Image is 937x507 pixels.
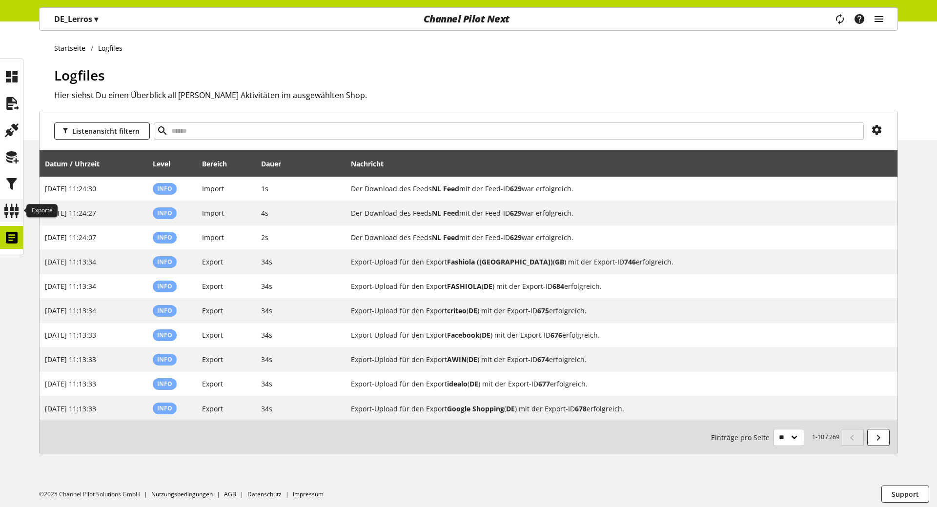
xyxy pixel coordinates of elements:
[202,379,223,388] span: Export
[157,282,172,290] span: Info
[351,281,875,291] h2: Export-Upload für den Export FASHIOLA (DE) mit der Export-ID 684 erfolgreich.
[202,159,237,169] div: Bereich
[506,404,515,413] b: DE
[261,184,268,193] span: 1s
[351,183,875,194] h2: Der Download des Feeds NL Feed mit der Feed-ID 629 war erfolgreich.
[351,257,875,267] h2: Export-Upload für den Export Fashiola (NL) (GB) mit der Export-ID 746 erfolgreich.
[261,159,291,169] div: Dauer
[432,233,459,242] b: NL Feed
[447,379,468,388] b: idealo
[54,122,150,140] button: Listenansicht filtern
[54,66,105,84] span: Logfiles
[45,208,96,218] span: [DATE] 11:24:27
[351,305,875,316] h2: Export-Upload für den Export criteo (DE) mit der Export-ID 675 erfolgreich.
[157,184,172,193] span: Info
[468,355,477,364] b: DE
[202,233,224,242] span: Import
[261,306,272,315] span: 34s
[510,233,522,242] b: 629
[538,379,550,388] b: 677
[351,404,875,414] h2: Export-Upload für den Export Google Shopping (DE) mit der Export-ID 678 erfolgreich.
[468,306,477,315] b: DE
[224,490,236,498] a: AGB
[261,257,272,266] span: 34s
[484,282,492,291] b: DE
[482,330,490,340] b: DE
[447,355,467,364] b: AWIN
[72,126,140,136] span: Listenansicht filtern
[94,14,98,24] span: ▾
[261,355,272,364] span: 34s
[510,184,522,193] b: 629
[157,355,172,364] span: Info
[157,209,172,217] span: Info
[39,490,151,499] li: ©2025 Channel Pilot Solutions GmbH
[447,404,504,413] b: Google Shopping
[151,490,213,498] a: Nutzungsbedingungen
[351,379,875,389] h2: Export-Upload für den Export idealo (DE) mit der Export-ID 677 erfolgreich.
[202,330,223,340] span: Export
[432,184,459,193] b: NL Feed
[247,490,282,498] a: Datenschutz
[157,331,172,339] span: Info
[711,429,839,446] small: 1-10 / 269
[351,354,875,365] h2: Export-Upload für den Export AWIN (DE) mit der Export-ID 674 erfolgreich.
[892,489,919,499] span: Support
[261,379,272,388] span: 34s
[45,282,96,291] span: [DATE] 11:13:34
[202,306,223,315] span: Export
[45,184,96,193] span: [DATE] 11:24:30
[261,208,268,218] span: 4s
[552,282,564,291] b: 684
[624,257,636,266] b: 746
[351,208,875,218] h2: Der Download des Feeds NL Feed mit der Feed-ID 629 war erfolgreich.
[153,159,180,169] div: Level
[157,306,172,315] span: Info
[261,233,268,242] span: 2s
[537,306,549,315] b: 675
[45,355,96,364] span: [DATE] 11:13:33
[45,257,96,266] span: [DATE] 11:13:34
[39,7,898,31] nav: main navigation
[157,380,172,388] span: Info
[261,404,272,413] span: 34s
[54,43,91,53] a: Startseite
[351,154,893,173] div: Nachricht
[45,306,96,315] span: [DATE] 11:13:34
[157,404,172,412] span: Info
[157,233,172,242] span: Info
[202,257,223,266] span: Export
[555,257,564,266] b: GB
[202,208,224,218] span: Import
[45,404,96,413] span: [DATE] 11:13:33
[537,355,549,364] b: 674
[550,330,562,340] b: 676
[447,330,480,340] b: Facebook
[510,208,522,218] b: 629
[45,233,96,242] span: [DATE] 11:24:07
[447,282,482,291] b: FASHIOLA
[54,89,898,101] h2: Hier siehst Du einen Überblick all [PERSON_NAME] Aktivitäten im ausgewählten Shop.
[261,330,272,340] span: 34s
[351,232,875,243] h2: Der Download des Feeds NL Feed mit der Feed-ID 629 war erfolgreich.
[26,204,58,218] div: Exporte
[45,159,109,169] div: Datum / Uhrzeit
[711,432,774,443] span: Einträge pro Seite
[45,379,96,388] span: [DATE] 11:13:33
[54,13,98,25] p: DE_Lerros
[157,258,172,266] span: Info
[293,490,324,498] a: Impressum
[261,282,272,291] span: 34s
[447,306,467,315] b: criteo
[45,330,96,340] span: [DATE] 11:13:33
[469,379,478,388] b: DE
[202,404,223,413] span: Export
[881,486,929,503] button: Support
[202,355,223,364] span: Export
[447,257,553,266] b: Fashiola ([GEOGRAPHIC_DATA])
[432,208,459,218] b: NL Feed
[351,330,875,340] h2: Export-Upload für den Export Facebook (DE) mit der Export-ID 676 erfolgreich.
[575,404,587,413] b: 678
[202,282,223,291] span: Export
[202,184,224,193] span: Import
